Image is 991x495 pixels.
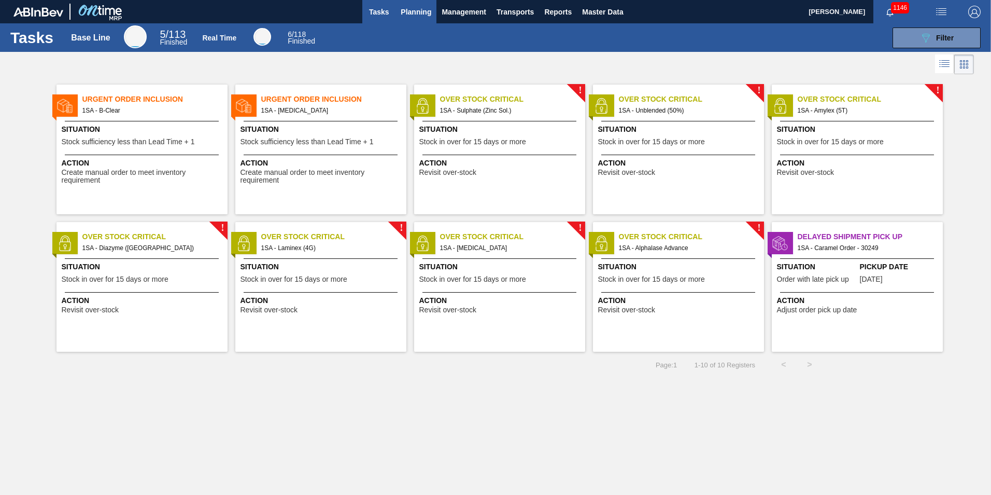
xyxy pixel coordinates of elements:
span: ! [578,87,582,94]
img: status [593,98,609,114]
img: Logout [968,6,981,18]
span: Create manual order to meet inventory requirement [62,169,225,185]
div: Real Time [253,28,271,46]
span: Master Data [582,6,623,18]
span: Management [442,6,486,18]
span: 1SA - Sulphate (Zinc Sol.) [440,105,577,116]
span: Over Stock Critical [440,231,585,242]
span: Action [598,295,761,306]
span: 1SA - Dextrose [261,105,398,116]
span: Action [777,158,940,169]
span: Situation [598,262,761,272]
span: Over Stock Critical [82,231,228,242]
img: status [57,236,73,251]
span: Transports [497,6,534,18]
span: 1SA - Magnesium Oxide [440,242,577,254]
span: 1SA - Unblended (50%) [619,105,756,116]
span: Revisit over-stock [598,306,655,314]
span: Action [419,295,583,306]
span: Over Stock Critical [619,94,764,105]
span: ! [221,224,224,232]
img: status [57,98,73,114]
span: Page : 1 [656,361,677,369]
span: Situation [62,262,225,272]
div: Real Time [288,31,315,45]
button: < [771,352,797,378]
img: status [415,98,430,114]
span: ! [400,224,403,232]
img: status [593,236,609,251]
span: Adjust order pick up date [777,306,857,314]
span: Situation [777,124,940,135]
img: status [772,236,788,251]
span: Stock in over for 15 days or more [419,276,526,283]
span: Action [777,295,940,306]
span: Situation [777,262,857,272]
span: Urgent Order Inclusion [82,94,228,105]
div: Base Line [124,25,147,48]
div: Real Time [202,34,236,42]
span: Situation [240,124,404,135]
span: 1146 [891,2,909,13]
span: ! [757,224,760,232]
span: 5 [160,29,165,40]
div: List Vision [935,54,954,74]
span: Stock sufficiency less than Lead Time + 1 [240,138,374,146]
span: Order with late pick up [777,276,849,283]
span: / 118 [288,30,306,38]
span: 1SA - Alphalase Advance [619,242,756,254]
button: Notifications [873,5,907,19]
span: ! [578,224,582,232]
span: 1SA - Laminex (4G) [261,242,398,254]
span: Reports [544,6,572,18]
span: Stock in over for 15 days or more [240,276,347,283]
span: Urgent Order Inclusion [261,94,406,105]
span: Planning [401,6,431,18]
span: Pickup Date [860,262,940,272]
span: Over Stock Critical [440,94,585,105]
span: Stock in over for 15 days or more [777,138,884,146]
img: status [772,98,788,114]
span: Action [62,158,225,169]
span: Stock in over for 15 days or more [598,276,705,283]
span: 1SA - B-Clear [82,105,219,116]
span: Action [62,295,225,306]
span: Situation [598,124,761,135]
span: Stock sufficiency less than Lead Time + 1 [62,138,195,146]
span: 1SA - Diazyme (MA) [82,242,219,254]
span: Revisit over-stock [419,169,476,176]
span: Action [419,158,583,169]
span: Revisit over-stock [598,169,655,176]
span: 6 [288,30,292,38]
span: Situation [419,262,583,272]
span: Finished [160,38,187,46]
span: Filter [936,34,954,42]
span: / 113 [160,29,186,40]
span: 1SA - Amylex (5T) [798,105,935,116]
button: Filter [893,27,981,48]
img: status [236,98,251,114]
span: Finished [288,37,315,45]
img: userActions [935,6,947,18]
span: Action [598,158,761,169]
span: Stock in over for 15 days or more [598,138,705,146]
img: status [236,236,251,251]
span: Delayed Shipment Pick Up [798,231,943,242]
button: > [797,352,823,378]
span: ! [936,87,939,94]
span: Action [240,158,404,169]
span: Stock in over for 15 days or more [419,138,526,146]
div: Base Line [160,30,187,46]
span: ! [757,87,760,94]
img: status [415,236,430,251]
span: 1 - 10 of 10 Registers [692,361,755,369]
div: Card Vision [954,54,974,74]
span: Over Stock Critical [261,231,406,242]
span: Revisit over-stock [240,306,298,314]
span: Situation [419,124,583,135]
span: Over Stock Critical [619,231,764,242]
span: Situation [240,262,404,272]
span: Action [240,295,404,306]
img: TNhmsLtSVTkK8tSr43FrP2fwEKptu5GPRR3wAAAABJRU5ErkJggg== [13,7,63,17]
span: Revisit over-stock [62,306,119,314]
